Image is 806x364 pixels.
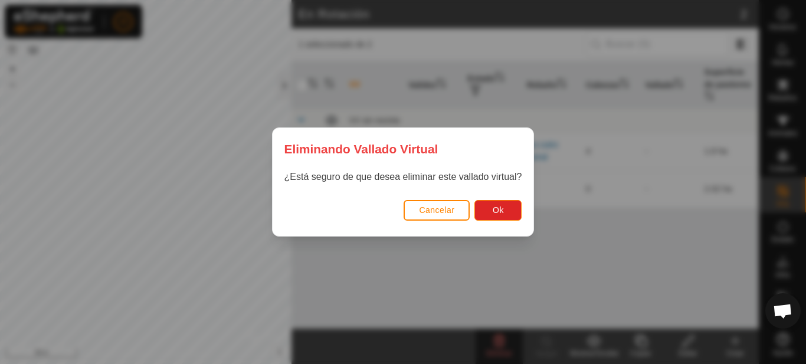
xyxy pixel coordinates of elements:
[474,200,522,221] button: Ok
[493,205,504,215] span: Ok
[765,293,801,329] div: Chat abierto
[284,170,522,184] p: ¿Está seguro de que desea eliminar este vallado virtual?
[284,140,438,158] span: Eliminando Vallado Virtual
[404,200,470,221] button: Cancelar
[419,205,454,215] span: Cancelar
